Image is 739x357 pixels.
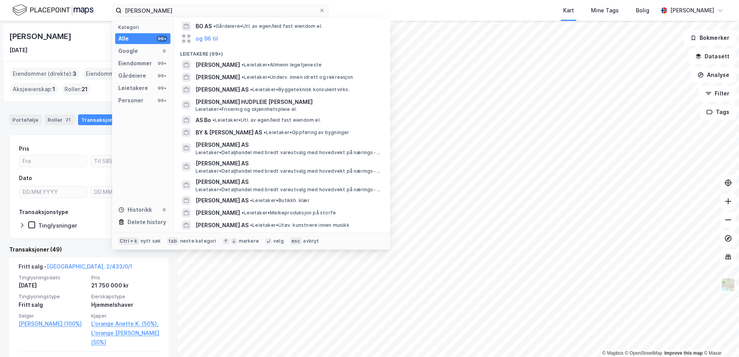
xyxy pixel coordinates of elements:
[636,6,649,15] div: Bolig
[242,62,322,68] span: Leietaker • Allmenn legetjeneste
[157,36,167,42] div: 99+
[118,59,152,68] div: Eiendommer
[196,177,381,187] span: [PERSON_NAME] AS
[91,319,159,328] a: L'orange Anette K. (50%),
[196,85,249,94] span: [PERSON_NAME] AS
[47,263,132,270] a: [GEOGRAPHIC_DATA], 2/433/0/1
[118,205,152,214] div: Historikk
[174,45,390,59] div: Leietakere (99+)
[82,85,88,94] span: 21
[9,114,41,125] div: Portefølje
[118,71,146,80] div: Gårdeiere
[91,281,159,290] div: 21 750 000 kr
[10,83,58,95] div: Aksjeeierskap :
[118,96,143,105] div: Personer
[196,128,262,137] span: BY & [PERSON_NAME] AS
[196,22,212,31] span: BO AS
[196,34,218,43] button: og 96 til
[61,83,91,95] div: Roller :
[242,74,244,80] span: •
[180,238,216,244] div: neste kategori
[664,350,703,356] a: Improve this map
[83,68,157,80] div: Eiendommer (Indirekte) :
[118,24,170,30] div: Kategori
[250,197,252,203] span: •
[19,274,87,281] span: Tinglysningsdato
[157,60,167,66] div: 99+
[196,106,297,112] span: Leietaker • Frisering og skjønnhetspleie el.
[196,208,240,218] span: [PERSON_NAME]
[53,85,55,94] span: 1
[290,237,302,245] div: esc
[141,238,161,244] div: nytt søk
[12,3,94,17] img: logo.f888ab2527a4732fd821a326f86c7f29.svg
[19,319,87,328] a: [PERSON_NAME] (100%)
[563,6,574,15] div: Kart
[213,117,215,123] span: •
[118,34,129,43] div: Alle
[19,155,87,167] input: Fra
[250,87,252,92] span: •
[250,222,349,228] span: Leietaker • Utøv. kunstnere innen musikk
[19,313,87,319] span: Selger
[303,238,319,244] div: avbryt
[684,30,736,46] button: Bokmerker
[91,313,159,319] span: Kjøper
[91,293,159,300] span: Eierskapstype
[128,218,166,227] div: Delete history
[44,114,75,125] div: Roller
[196,60,240,70] span: [PERSON_NAME]
[591,6,619,15] div: Mine Tags
[196,168,383,174] span: Leietaker • Detaljhandel med bredt vareutvalg med hovedvekt på nærings- og nytelsesmidler
[91,186,158,198] input: DD.MM.YYYY
[9,245,169,254] div: Transaksjoner (49)
[91,300,159,309] div: Hjemmelshaver
[242,74,353,80] span: Leietaker • Underv. innen idrett og rekreasjon
[78,114,133,125] div: Transaksjoner
[196,150,383,156] span: Leietaker • Detaljhandel med bredt vareutvalg med hovedvekt på nærings- og nytelsesmidler
[19,262,132,274] div: Fritt salg -
[19,281,87,290] div: [DATE]
[699,86,736,101] button: Filter
[157,97,167,104] div: 99+
[700,104,736,120] button: Tags
[721,277,736,292] img: Z
[73,69,77,78] span: 3
[239,238,259,244] div: markere
[91,328,159,347] a: L'orange [PERSON_NAME] (50%)
[167,237,179,245] div: tab
[691,67,736,83] button: Analyse
[196,140,381,150] span: [PERSON_NAME] AS
[213,23,322,29] span: Gårdeiere • Utl. av egen/leid fast eiendom el.
[196,159,381,168] span: [PERSON_NAME] AS
[213,117,321,123] span: Leietaker • Utl. av egen/leid fast eiendom el.
[196,221,249,230] span: [PERSON_NAME] AS
[689,49,736,64] button: Datasett
[9,46,27,55] div: [DATE]
[250,87,350,93] span: Leietaker • Byggeteknisk konsulentvirks.
[38,222,77,229] div: Tinglysninger
[64,116,72,124] div: 21
[250,222,252,228] span: •
[118,46,138,56] div: Google
[250,197,310,204] span: Leietaker • Butikkh. klær
[118,83,148,93] div: Leietakere
[19,207,68,217] div: Transaksjonstype
[118,237,139,245] div: Ctrl + k
[700,320,739,357] iframe: Chat Widget
[10,68,80,80] div: Eiendommer (direkte) :
[196,116,211,125] span: AS Bo
[700,320,739,357] div: Kontrollprogram for chat
[19,293,87,300] span: Tinglysningstype
[264,129,349,136] span: Leietaker • Oppføring av bygninger
[264,129,266,135] span: •
[122,5,319,16] input: Søk på adresse, matrikkel, gårdeiere, leietakere eller personer
[19,144,29,153] div: Pris
[213,23,216,29] span: •
[242,62,244,68] span: •
[196,187,383,193] span: Leietaker • Detaljhandel med bredt vareutvalg med hovedvekt på nærings- og nytelsesmidler
[196,97,381,107] span: [PERSON_NAME] HUDPLEIE [PERSON_NAME]
[242,210,244,216] span: •
[91,274,159,281] span: Pris
[19,300,87,309] div: Fritt salg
